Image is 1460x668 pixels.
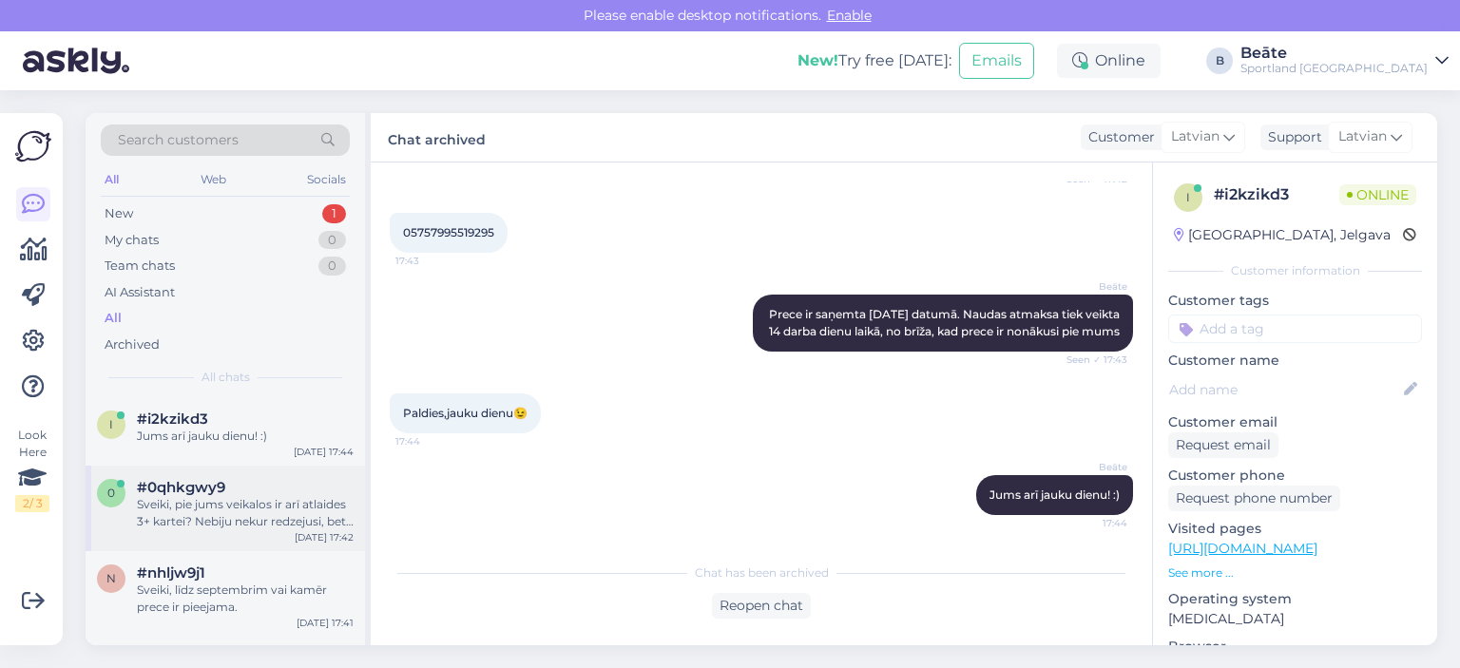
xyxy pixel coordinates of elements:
span: i [1186,190,1190,204]
a: BeāteSportland [GEOGRAPHIC_DATA] [1240,46,1449,76]
div: All [105,309,122,328]
div: [DATE] 17:42 [295,530,354,544]
input: Add name [1169,379,1400,400]
p: [MEDICAL_DATA] [1168,609,1422,629]
div: Sportland [GEOGRAPHIC_DATA] [1240,61,1428,76]
div: [DATE] 17:44 [294,445,354,459]
span: Latvian [1171,126,1220,147]
div: 0 [318,231,346,250]
span: 05757995519295 [403,225,494,239]
span: Enable [821,7,877,24]
div: AI Assistant [105,283,175,302]
span: Latvian [1338,126,1387,147]
p: Customer phone [1168,466,1422,486]
span: #0qhkgwy9 [137,479,225,496]
div: Beāte [1240,46,1428,61]
button: Emails [959,43,1034,79]
div: My chats [105,231,159,250]
p: Customer name [1168,351,1422,371]
div: Customer information [1168,262,1422,279]
div: Team chats [105,257,175,276]
div: [DATE] 17:41 [297,616,354,630]
span: 17:43 [395,254,467,268]
span: n [106,571,116,585]
div: 2 / 3 [15,495,49,512]
span: Chat has been archived [695,564,829,582]
div: B [1206,48,1233,74]
p: Browser [1168,637,1422,657]
div: Archived [105,335,160,354]
div: [GEOGRAPHIC_DATA], Jelgava [1174,225,1391,245]
div: All [101,167,123,192]
div: Customer [1081,127,1155,147]
span: Beāte [1056,460,1127,474]
p: Visited pages [1168,519,1422,539]
span: Paldies,jauku dienu😉 [403,406,528,420]
div: 1 [322,204,346,223]
div: Reopen chat [712,593,811,619]
span: Prece ir saņemta [DATE] datumā. Naudas atmaksa tiek veikta 14 darba dienu laikā, no brīža, kad pr... [769,307,1123,338]
div: Jums arī jauku dienu! :) [137,428,354,445]
div: Web [197,167,230,192]
span: Search customers [118,130,239,150]
span: 17:44 [1056,516,1127,530]
label: Chat archived [388,124,486,150]
div: Online [1057,44,1161,78]
div: Socials [303,167,350,192]
a: [URL][DOMAIN_NAME] [1168,540,1317,557]
span: i [109,417,113,431]
p: Customer tags [1168,291,1422,311]
div: Sveiki, pie jums veikalos ir arī atlaides 3+ kartei? Nebiju nekur redzejusi, bet šodien ieraudzīj... [137,496,354,530]
div: Look Here [15,427,49,512]
b: New! [797,51,838,69]
span: 0 [107,486,115,500]
p: See more ... [1168,564,1422,582]
p: Customer email [1168,412,1422,432]
span: All chats [202,369,250,386]
div: 0 [318,257,346,276]
span: #i2kzikd3 [137,410,208,428]
span: Online [1339,184,1416,205]
span: Jums arī jauku dienu! :) [989,487,1120,502]
span: Seen ✓ 17:43 [1056,353,1127,367]
div: Support [1260,127,1322,147]
input: Add a tag [1168,315,1422,343]
div: Sveiki, līdz septembrim vai kamēr prece ir pieejama. [137,582,354,616]
p: Operating system [1168,589,1422,609]
div: Request phone number [1168,486,1340,511]
div: New [105,204,133,223]
div: Request email [1168,432,1278,458]
span: #nhljw9j1 [137,564,205,582]
img: Askly Logo [15,128,51,164]
span: 17:44 [395,434,467,449]
span: Beāte [1056,279,1127,294]
div: # i2kzikd3 [1214,183,1339,206]
div: Try free [DATE]: [797,49,951,72]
